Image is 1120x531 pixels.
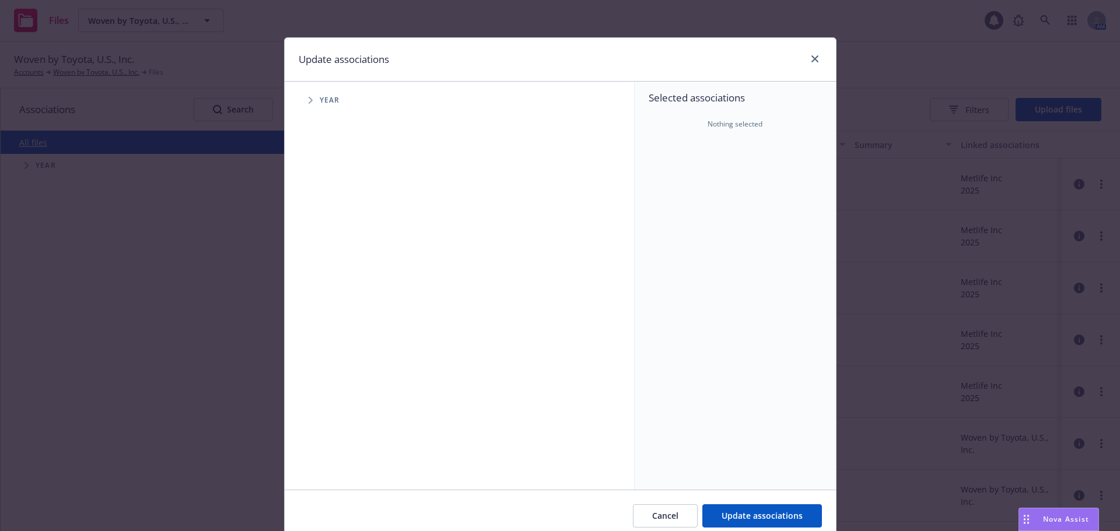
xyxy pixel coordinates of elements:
[1019,508,1034,530] div: Drag to move
[285,89,634,112] div: Tree Example
[722,510,803,521] span: Update associations
[708,119,762,129] span: Nothing selected
[1019,508,1099,531] button: Nova Assist
[649,91,822,105] span: Selected associations
[652,510,678,521] span: Cancel
[1043,514,1089,524] span: Nova Assist
[702,504,822,528] button: Update associations
[320,97,340,104] span: Year
[808,52,822,66] a: close
[299,52,389,67] h1: Update associations
[633,504,698,528] button: Cancel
